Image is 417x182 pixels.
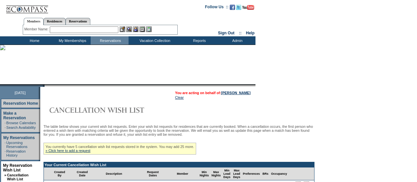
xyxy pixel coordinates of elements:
a: Sign Out [218,31,234,35]
a: Cancellation Wish List [7,173,28,181]
td: Description [89,167,139,180]
a: Make a Reservation [3,111,26,120]
td: Occupancy [270,167,288,180]
a: Subscribe to our YouTube Channel [242,7,254,11]
td: · [5,141,6,149]
a: » Click here to add a request [45,149,90,153]
img: Cancellation Wish List [44,103,175,117]
td: Reports [180,36,218,45]
a: Help [246,31,254,35]
img: View [126,26,132,32]
div: You currently have 5 cancellation wish list requests stored in the system. You may add 25 more. [44,143,196,155]
span: [DATE] [15,91,26,95]
td: Vacation Collection [129,36,180,45]
a: Search Availability [6,126,36,129]
a: My Reservations [3,135,35,140]
img: Follow us on Twitter [236,5,241,10]
td: Created By [44,167,75,180]
td: Created Date [75,167,89,180]
td: · [5,149,6,157]
td: Request Dates [139,167,167,180]
td: BRs [261,167,270,180]
td: Home [15,36,53,45]
a: Reservation History [6,149,26,157]
a: Residences [44,18,66,25]
td: My Memberships [53,36,91,45]
a: Follow us on Twitter [236,7,241,11]
td: Member [167,167,198,180]
td: Min Lead Days [222,167,232,180]
img: Reservations [139,26,145,32]
a: Members [24,18,44,25]
td: Follow Us :: [205,4,228,12]
span: You are acting on behalf of: [175,91,251,95]
span: :: [239,31,242,35]
img: b_calculator.gif [146,26,152,32]
td: Preferences [242,167,261,180]
td: Your Current Cancellation Wish List [44,162,314,167]
a: Upcoming Reservations [6,141,27,149]
a: Become our fan on Facebook [230,7,235,11]
a: Reservations [66,18,90,25]
td: Admin [218,36,255,45]
img: Subscribe to our YouTube Channel [242,5,254,10]
img: promoShadowLeftCorner.gif [42,84,45,87]
td: · [5,121,6,125]
td: Reservations [91,36,129,45]
img: Become our fan on Facebook [230,5,235,10]
a: My Reservation Wish List [3,163,32,172]
img: Impersonate [133,26,138,32]
td: Max Nights [210,167,222,180]
a: Reservation Home [3,101,38,106]
a: Browse Calendars [6,121,36,125]
td: Max Lead Days [232,167,242,180]
td: Min Nights [198,167,210,180]
a: Clear [175,95,184,99]
div: Member Name: [24,26,50,32]
b: » [4,173,6,177]
img: b_edit.gif [120,26,125,32]
td: · [5,126,6,129]
a: [PERSON_NAME] [221,91,251,95]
